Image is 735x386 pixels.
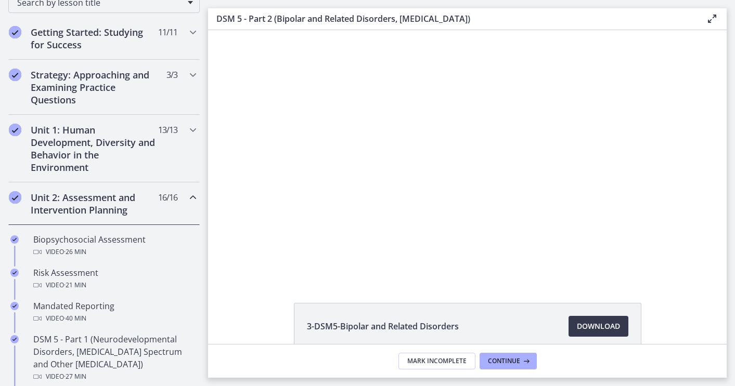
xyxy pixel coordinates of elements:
[398,353,475,369] button: Mark Incomplete
[64,370,86,383] span: · 27 min
[9,69,21,81] i: Completed
[216,12,689,25] h3: DSM 5 - Part 2 (Bipolar and Related Disorders, [MEDICAL_DATA])
[480,353,537,369] button: Continue
[31,26,158,51] h2: Getting Started: Studying for Success
[64,279,86,291] span: · 21 min
[33,267,196,291] div: Risk Assessment
[407,357,467,365] span: Mark Incomplete
[488,357,520,365] span: Continue
[158,26,177,38] span: 11 / 11
[31,191,158,216] h2: Unit 2: Assessment and Intervention Planning
[10,335,19,343] i: Completed
[158,191,177,204] span: 16 / 16
[10,302,19,310] i: Completed
[33,333,196,383] div: DSM 5 - Part 1 (Neurodevelopmental Disorders, [MEDICAL_DATA] Spectrum and Other [MEDICAL_DATA])
[577,320,620,332] span: Download
[33,246,196,258] div: Video
[166,69,177,81] span: 3 / 3
[10,235,19,244] i: Completed
[10,269,19,277] i: Completed
[33,300,196,325] div: Mandated Reporting
[208,30,727,279] iframe: Video Lesson
[31,69,158,106] h2: Strategy: Approaching and Examining Practice Questions
[158,124,177,136] span: 13 / 13
[31,124,158,174] h2: Unit 1: Human Development, Diversity and Behavior in the Environment
[569,316,628,337] a: Download
[33,370,196,383] div: Video
[307,320,459,332] span: 3-DSM5-Bipolar and Related Disorders
[9,191,21,204] i: Completed
[64,246,86,258] span: · 26 min
[33,233,196,258] div: Biopsychosocial Assessment
[33,279,196,291] div: Video
[9,124,21,136] i: Completed
[33,312,196,325] div: Video
[64,312,86,325] span: · 40 min
[9,26,21,38] i: Completed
